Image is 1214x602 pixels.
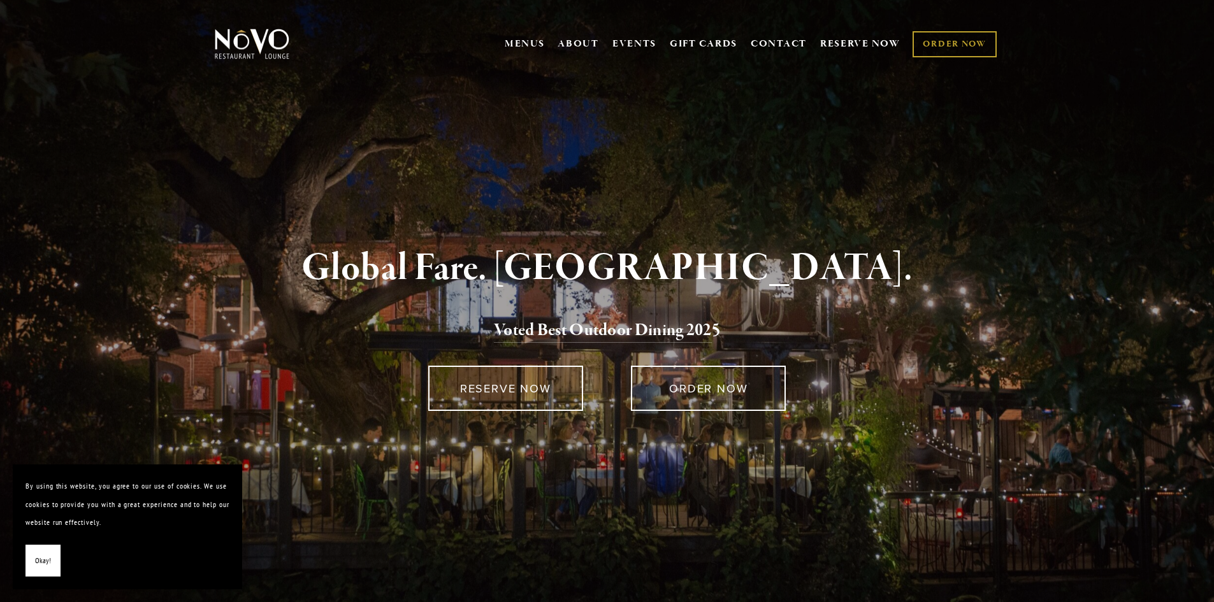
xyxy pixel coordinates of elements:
img: Novo Restaurant &amp; Lounge [212,28,292,60]
a: EVENTS [612,38,656,50]
a: ORDER NOW [913,31,996,57]
a: ABOUT [558,38,599,50]
a: CONTACT [751,32,807,56]
a: ORDER NOW [631,366,786,411]
a: Voted Best Outdoor Dining 202 [494,319,712,343]
span: Okay! [35,552,51,570]
a: GIFT CARDS [670,32,737,56]
a: MENUS [505,38,545,50]
strong: Global Fare. [GEOGRAPHIC_DATA]. [301,244,913,292]
a: RESERVE NOW [820,32,900,56]
a: RESERVE NOW [428,366,583,411]
button: Okay! [25,545,61,577]
h2: 5 [236,317,979,344]
section: Cookie banner [13,464,242,589]
p: By using this website, you agree to our use of cookies. We use cookies to provide you with a grea... [25,477,229,532]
